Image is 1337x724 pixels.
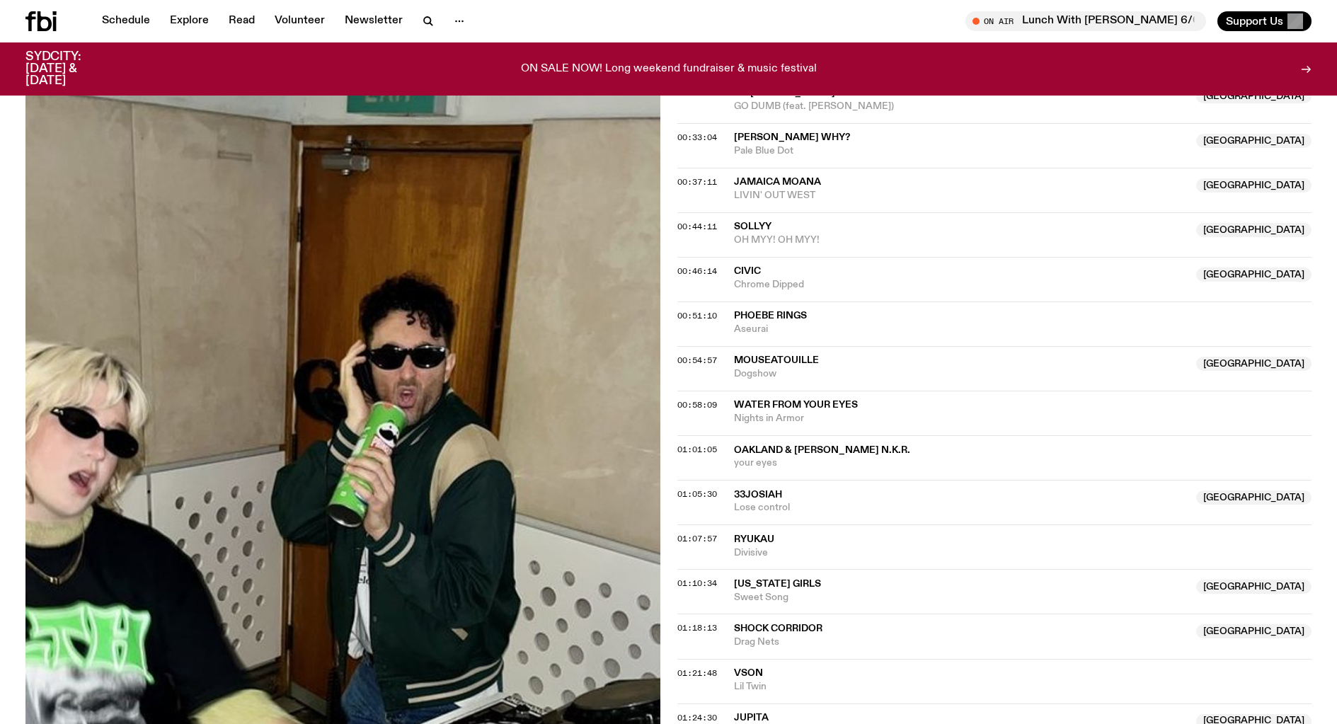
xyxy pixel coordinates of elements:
button: 00:51:10 [677,312,717,320]
button: 00:54:57 [677,357,717,364]
span: SOLLYY [734,222,771,231]
span: Drag Nets [734,636,1188,649]
span: Civic [734,266,761,276]
span: 00:33:04 [677,132,717,143]
span: Phoebe Rings [734,311,807,321]
span: [GEOGRAPHIC_DATA] [1196,223,1312,237]
span: 33josiah [734,490,782,500]
span: [GEOGRAPHIC_DATA] [1196,89,1312,103]
button: 01:10:34 [677,580,717,587]
span: [GEOGRAPHIC_DATA] [1196,268,1312,282]
span: [GEOGRAPHIC_DATA] [1196,134,1312,148]
span: [GEOGRAPHIC_DATA] [1196,178,1312,193]
span: [GEOGRAPHIC_DATA] [1196,624,1312,638]
span: [GEOGRAPHIC_DATA] [1196,490,1312,505]
span: Ryukau [734,534,774,544]
span: Chrome Dipped [734,278,1188,292]
a: Explore [161,11,217,31]
button: 01:18:13 [677,624,717,632]
span: Vson [734,668,763,678]
a: Read [220,11,263,31]
span: [GEOGRAPHIC_DATA] [1196,357,1312,371]
span: 00:37:11 [677,176,717,188]
a: Newsletter [336,11,411,31]
span: Shock Corridor [734,624,822,633]
span: Aseurai [734,323,1312,336]
span: 01:01:05 [677,444,717,455]
button: 00:33:04 [677,134,717,142]
button: 01:05:30 [677,490,717,498]
span: Pale Blue Dot [734,144,1188,158]
span: [GEOGRAPHIC_DATA] [1196,580,1312,594]
span: your eyes [734,456,1312,470]
span: 00:46:14 [677,265,717,277]
button: On AirLunch With [PERSON_NAME] 6/09- FT. Ran Cap Duoi [965,11,1206,31]
span: LIVIN' OUT WEST [734,189,1188,202]
span: 01:10:34 [677,578,717,589]
span: 00:51:10 [677,310,717,321]
span: Lose control [734,501,1188,515]
button: 00:46:14 [677,268,717,275]
span: oakland & [PERSON_NAME] N.K.R. [734,445,910,455]
span: [PERSON_NAME] Why? [734,132,850,142]
span: [US_STATE] Girls [734,579,821,589]
span: 01:05:30 [677,488,717,500]
span: Nights in Armor [734,412,1312,425]
span: 00:44:11 [677,221,717,232]
button: 01:21:48 [677,670,717,677]
span: Support Us [1226,15,1283,28]
span: 01:07:57 [677,533,717,544]
button: 01:24:30 [677,714,717,722]
span: Divisive [734,546,1312,560]
span: 01:24:30 [677,712,717,723]
span: Water From Your Eyes [734,400,858,410]
span: Dogshow [734,367,1188,381]
button: Support Us [1217,11,1312,31]
p: ON SALE NOW! Long weekend fundraiser & music festival [521,63,817,76]
span: JUPiTA [734,713,769,723]
span: 00:54:57 [677,355,717,366]
span: Jamaica Moana [734,177,821,187]
button: 00:37:11 [677,178,717,186]
button: 00:44:11 [677,223,717,231]
button: 00:58:09 [677,401,717,409]
span: 00:58:09 [677,399,717,410]
button: 01:01:05 [677,446,717,454]
span: OH MYY! OH MYY! [734,234,1188,247]
a: Schedule [93,11,159,31]
a: Volunteer [266,11,333,31]
span: GO DUMB (feat. [PERSON_NAME]) [734,100,1188,113]
span: 01:18:13 [677,622,717,633]
span: Sweet Song [734,591,1188,604]
span: 01:21:48 [677,667,717,679]
span: Lil Twin [734,680,1312,694]
h3: SYDCITY: [DATE] & [DATE] [25,51,116,87]
button: 00:28:36 [677,89,717,97]
button: 01:07:57 [677,535,717,543]
span: Mouseatouille [734,355,819,365]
